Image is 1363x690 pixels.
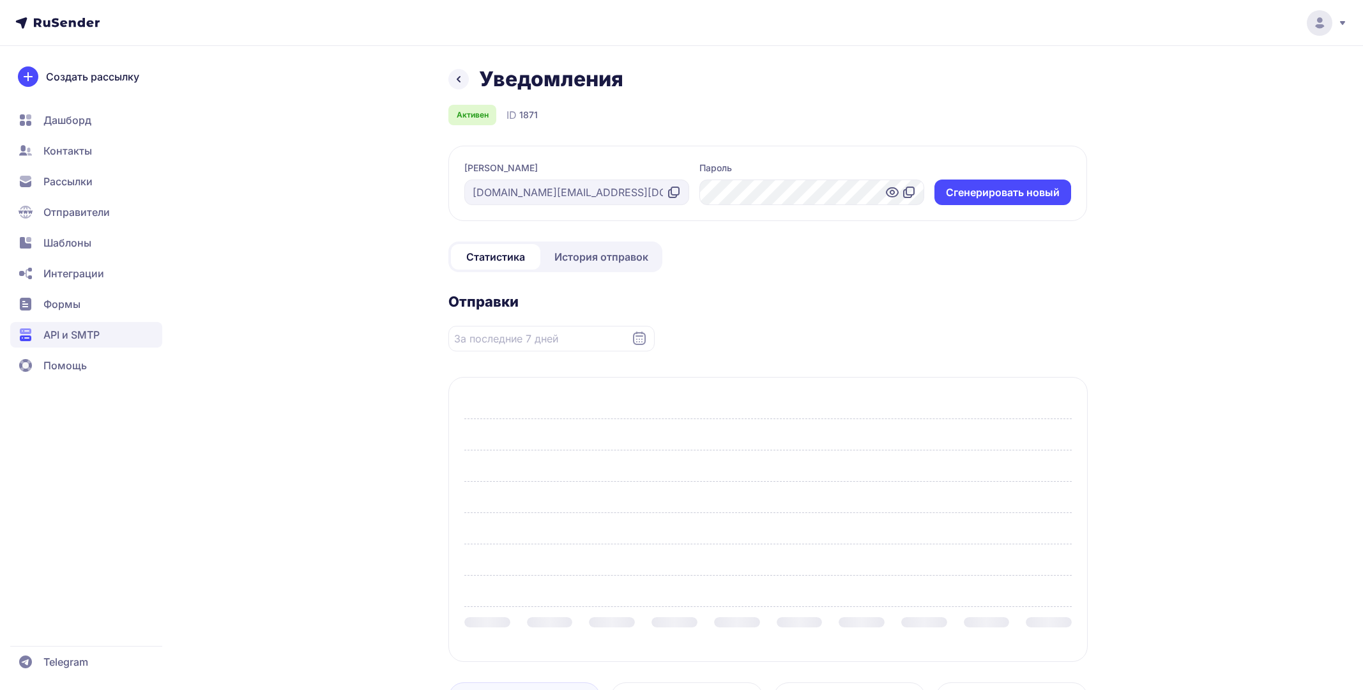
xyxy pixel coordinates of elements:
[43,358,87,373] span: Помощь
[699,162,732,174] label: Пароль
[43,174,93,189] span: Рассылки
[543,244,660,270] a: История отправок
[43,327,100,342] span: API и SMTP
[519,109,538,121] span: 1871
[464,162,538,174] label: [PERSON_NAME]
[448,326,655,351] input: Datepicker input
[43,654,88,670] span: Telegram
[466,249,525,264] span: Статистика
[43,143,92,158] span: Контакты
[43,296,80,312] span: Формы
[554,249,648,264] span: История отправок
[10,649,162,675] a: Telegram
[451,244,540,270] a: Статистика
[43,204,110,220] span: Отправители
[479,66,623,92] h1: Уведомления
[43,235,91,250] span: Шаблоны
[43,112,91,128] span: Дашборд
[934,180,1071,205] button: Cгенерировать новый
[46,69,139,84] span: Создать рассылку
[506,107,538,123] div: ID
[448,293,1088,310] h2: Отправки
[457,110,489,120] span: Активен
[43,266,104,281] span: Интеграции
